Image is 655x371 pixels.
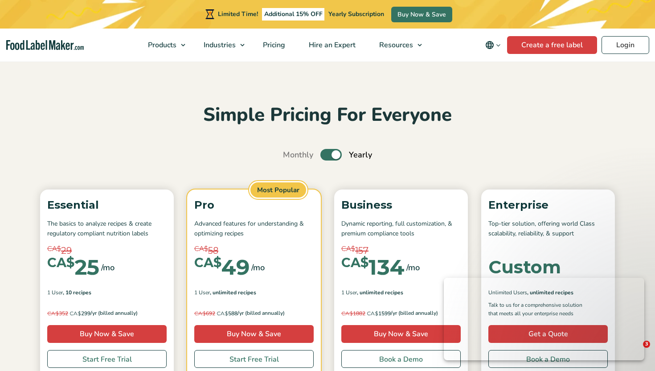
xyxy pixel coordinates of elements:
a: Login [602,36,649,54]
span: CA$ [47,310,59,317]
p: Dynamic reporting, full customization, & premium compliance tools [341,219,461,239]
span: Additional 15% OFF [262,8,325,21]
div: 49 [194,256,250,278]
span: CA$ [194,256,221,269]
del: 692 [194,310,215,317]
a: Products [136,29,190,62]
a: Food Label Maker homepage [6,40,84,50]
span: 58 [208,244,218,257]
span: CA$ [47,256,74,269]
p: Advanced features for understanding & optimizing recipes [194,219,314,239]
span: Monthly [283,149,313,161]
span: Hire an Expert [306,40,356,50]
button: Change language [479,36,507,54]
span: /mo [101,261,115,274]
span: Pricing [260,40,286,50]
p: Enterprise [488,197,608,214]
a: Industries [192,29,249,62]
span: 1 User [194,289,210,297]
span: CA$ [341,256,368,269]
del: 1882 [341,310,365,317]
span: Resources [377,40,414,50]
span: CA$ [47,244,61,254]
p: Top-tier solution, offering world Class scalability, reliability, & support [488,219,608,239]
span: 29 [61,244,72,257]
a: Create a free label [507,36,597,54]
span: Yearly Subscription [328,10,384,18]
a: Hire an Expert [297,29,365,62]
a: Buy Now & Save [341,325,461,343]
span: Products [145,40,177,50]
span: CA$ [194,310,206,317]
a: Start Free Trial [194,350,314,368]
span: CA$ [367,310,378,317]
a: Resources [368,29,426,62]
span: , Unlimited Recipes [210,289,256,297]
a: Book a Demo [341,350,461,368]
a: Buy Now & Save [47,325,167,343]
a: Pricing [251,29,295,62]
span: , 10 Recipes [63,289,91,297]
span: CA$ [70,310,81,317]
span: Most Popular [249,181,307,199]
span: /yr (billed annually) [391,309,438,318]
span: 588 [194,309,237,318]
span: 157 [355,244,368,257]
label: Toggle [320,149,342,161]
p: Business [341,197,461,214]
p: The basics to analyze recipes & create regulatory compliant nutrition labels [47,219,167,239]
span: CA$ [194,244,208,254]
span: /yr (billed annually) [237,309,285,318]
h2: Simple Pricing For Everyone [36,103,619,128]
span: /mo [406,261,420,274]
span: 299 [47,309,90,318]
span: 1 User [341,289,357,297]
span: /yr (billed annually) [90,309,138,318]
span: /mo [251,261,265,274]
span: Yearly [349,149,372,161]
div: Custom [488,258,561,276]
span: CA$ [217,310,228,317]
p: Essential [47,197,167,214]
a: Buy Now & Save [391,7,452,22]
span: CA$ [341,244,355,254]
span: 1 User [47,289,63,297]
div: 134 [341,256,405,278]
span: 1599 [341,309,391,318]
span: CA$ [341,310,353,317]
span: , Unlimited Recipes [357,289,403,297]
span: Limited Time! [218,10,258,18]
a: Start Free Trial [47,350,167,368]
p: Pro [194,197,314,214]
del: 352 [47,310,68,317]
a: Buy Now & Save [194,325,314,343]
span: Industries [201,40,237,50]
div: 25 [47,256,99,278]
